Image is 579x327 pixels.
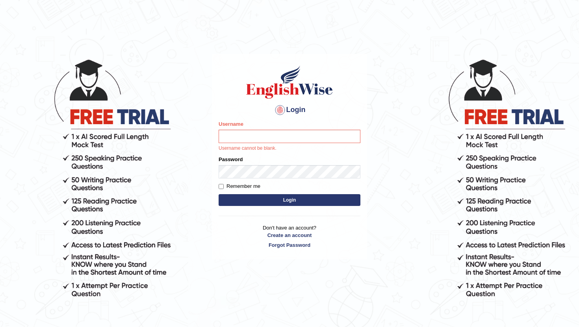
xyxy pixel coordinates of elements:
label: Remember me [219,182,260,190]
button: Login [219,194,360,206]
a: Forgot Password [219,241,360,249]
input: Remember me [219,184,224,189]
p: Username cannot be blank. [219,145,360,152]
p: Don't have an account? [219,224,360,248]
img: Logo of English Wise sign in for intelligent practice with AI [245,64,334,100]
a: Create an account [219,231,360,239]
h4: Login [219,104,360,116]
label: Password [219,156,243,163]
label: Username [219,120,243,128]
